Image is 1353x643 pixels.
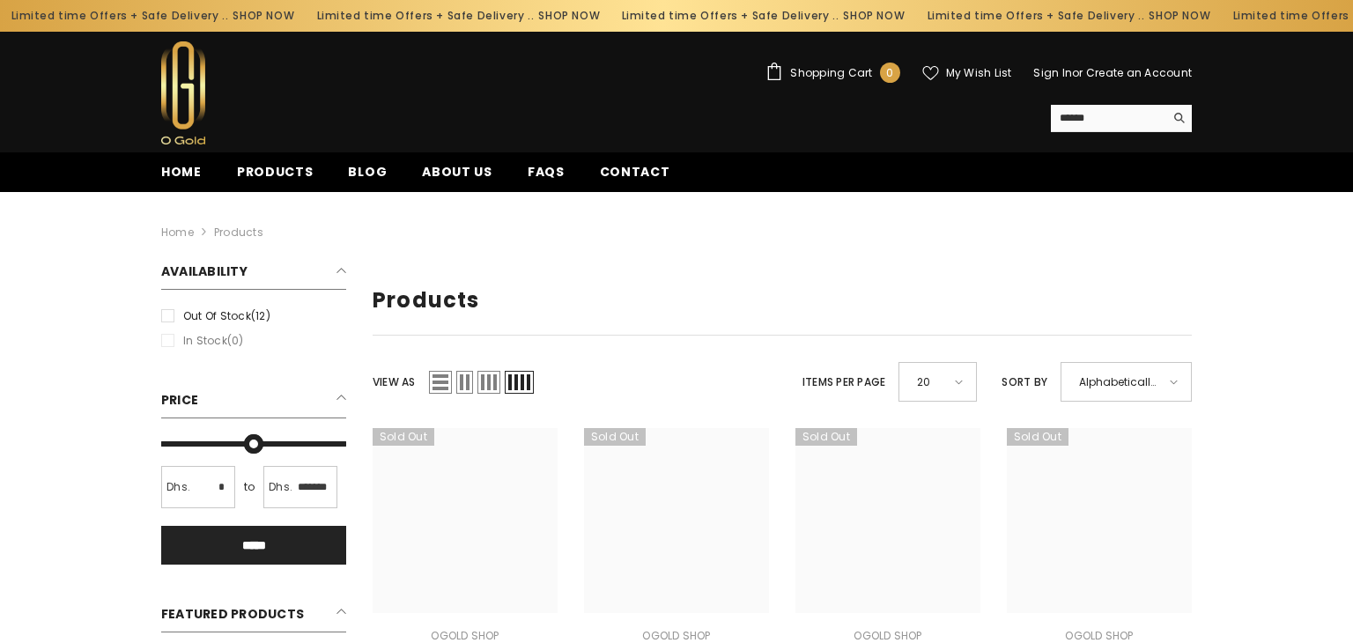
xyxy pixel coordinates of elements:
h1: Products [373,288,1192,314]
span: Blog [348,163,387,181]
a: Sign In [1033,65,1072,80]
a: 999.9 Gold Minted Bar Pamp 20 Grams [1007,428,1192,613]
span: FAQs [528,163,565,181]
a: SHOP NOW [185,6,247,26]
div: Alphabetically, A-Z [1061,362,1192,402]
a: 999.9 Gold Minted Bar Pamp 1 Gram [373,428,558,613]
a: Products [214,225,263,240]
div: 20 [898,362,977,402]
a: My Wish List [922,65,1012,81]
span: Sold out [1007,428,1068,446]
a: FAQs [510,162,582,192]
span: Alphabetically, A-Z [1079,369,1157,395]
span: Home [161,163,202,181]
span: Sold out [584,428,646,446]
img: Ogold Shop [161,41,205,144]
a: Shopping Cart [765,63,899,83]
span: Sold out [373,428,434,446]
span: 20 [917,369,943,395]
span: My Wish List [946,68,1012,78]
span: Sold out [795,428,857,446]
button: Search [1164,105,1192,131]
span: Shopping Cart [790,68,872,78]
label: Items per page [802,373,885,392]
summary: Search [1051,105,1192,132]
span: Grid 2 [456,371,473,394]
a: Ogold Shop [431,628,499,643]
a: SHOP NOW [1101,6,1163,26]
a: 999.9 Gold Minted Bar Pamp 1 OZ [584,428,769,613]
a: SHOP NOW [491,6,552,26]
a: Contact [582,162,688,192]
span: List [429,371,452,394]
span: 0 [886,63,893,83]
span: Price [161,391,198,409]
a: About us [404,162,510,192]
span: Contact [600,163,670,181]
span: to [239,477,260,497]
span: or [1072,65,1083,80]
label: Out of stock [161,307,346,326]
a: Ogold Shop [854,628,921,643]
div: Limited time Offers + Safe Delivery .. [257,2,563,30]
span: Grid 4 [505,371,534,394]
a: Create an Account [1086,65,1192,80]
a: Home [144,162,219,192]
span: (12) [251,308,270,323]
div: Limited time Offers + Safe Delivery .. [869,2,1174,30]
span: Availability [161,262,248,280]
label: View as [373,373,416,392]
a: 999.9 Gold Minted Bar Pamp 2.5 Grams [795,428,980,613]
label: Sort by [1002,373,1047,392]
a: Products [219,162,331,192]
span: Dhs. [269,477,292,497]
a: Ogold Shop [1065,628,1133,643]
a: Home [161,223,194,242]
span: Dhs. [166,477,190,497]
a: Ogold Shop [642,628,710,643]
nav: breadcrumbs [161,192,1192,248]
a: SHOP NOW [795,6,857,26]
span: About us [422,163,492,181]
span: Grid 3 [477,371,500,394]
span: Products [237,163,314,181]
a: Blog [330,162,404,192]
div: Limited time Offers + Safe Delivery .. [563,2,869,30]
